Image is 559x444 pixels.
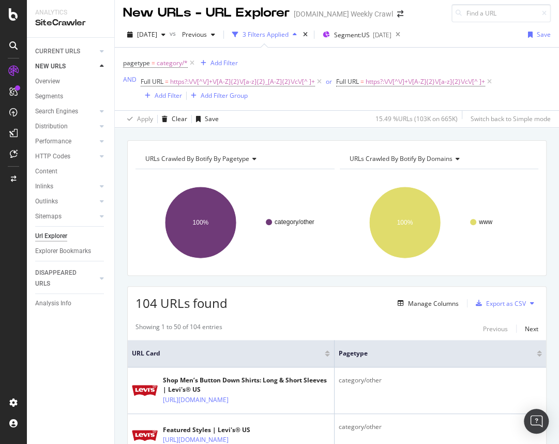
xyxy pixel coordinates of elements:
[35,8,106,17] div: Analytics
[35,196,58,207] div: Outlinks
[137,30,157,39] span: 2025 Sep. 18th
[35,298,71,309] div: Analysis Info
[35,136,97,147] a: Performance
[35,151,97,162] a: HTTP Codes
[141,77,163,86] span: Full URL
[35,231,67,242] div: Url Explorer
[35,246,91,257] div: Explorer Bookmarks
[35,46,80,57] div: CURRENT URLS
[35,91,63,102] div: Segments
[158,111,187,127] button: Clear
[35,91,107,102] a: Segments
[35,268,97,289] a: DISAPPEARED URLS
[243,30,289,39] div: 3 Filters Applied
[205,114,219,123] div: Save
[137,114,153,123] div: Apply
[35,76,60,87] div: Overview
[141,90,182,102] button: Add Filter
[35,298,107,309] a: Analysis Info
[35,61,66,72] div: NEW URLS
[394,297,459,309] button: Manage Columns
[163,425,274,435] div: Featured Styles | Levi's® US
[301,29,310,40] div: times
[201,91,248,100] div: Add Filter Group
[35,268,87,289] div: DISAPPEARED URLS
[366,75,485,89] span: https?:\/\/[^\/]+\/[A-Z]{2}\/[a-z]{2}\/c\/[^ ]+
[135,322,222,335] div: Showing 1 to 50 of 104 entries
[132,349,322,358] span: URL Card
[35,76,107,87] a: Overview
[326,77,332,86] div: or
[143,151,325,167] h4: URLs Crawled By Botify By pagetype
[35,246,107,257] a: Explorer Bookmarks
[35,211,62,222] div: Sitemaps
[525,324,538,333] div: Next
[123,111,153,127] button: Apply
[35,231,107,242] a: Url Explorer
[178,26,219,43] button: Previous
[524,409,549,434] div: Open Intercom Messenger
[135,294,228,312] span: 104 URLs found
[472,295,526,312] button: Export as CSV
[163,376,330,394] div: Shop Men’s Button Down Shirts: Long & Short Sleeves | Levi's® US
[466,111,551,127] button: Switch back to Simple mode
[397,10,403,18] div: arrow-right-arrow-left
[360,77,364,86] span: =
[275,218,314,226] text: category/other
[537,30,551,39] div: Save
[123,4,290,22] div: New URLs - URL Explorer
[339,422,542,432] div: category/other
[350,154,452,163] span: URLs Crawled By Botify By domains
[135,177,335,268] svg: A chart.
[525,322,538,335] button: Next
[35,166,107,177] a: Content
[123,26,170,43] button: [DATE]
[192,111,219,127] button: Save
[486,299,526,308] div: Export as CSV
[348,151,530,167] h4: URLs Crawled By Botify By domains
[319,26,391,43] button: Segment:US[DATE]
[35,181,53,192] div: Inlinks
[375,114,458,123] div: 15.49 % URLs ( 103K on 665K )
[155,91,182,100] div: Add Filter
[35,181,97,192] a: Inlinks
[193,219,209,226] text: 100%
[170,75,315,89] span: https?:\/\/[^\/]+\/[A-Z]{2}\/[a-z]{2}_[A-Z]{2}\/c\/[^ ]+
[35,211,97,222] a: Sitemaps
[35,106,78,117] div: Search Engines
[165,77,169,86] span: =
[172,114,187,123] div: Clear
[373,31,391,39] div: [DATE]
[524,26,551,43] button: Save
[483,322,508,335] button: Previous
[397,219,413,226] text: 100%
[197,57,238,69] button: Add Filter
[35,17,106,29] div: SiteCrawler
[334,31,370,39] span: Segment: US
[451,4,551,22] input: Find a URL
[35,46,97,57] a: CURRENT URLS
[123,58,150,67] span: pagetype
[35,121,97,132] a: Distribution
[408,299,459,308] div: Manage Columns
[340,177,539,268] svg: A chart.
[35,136,71,147] div: Performance
[178,30,207,39] span: Previous
[35,196,97,207] a: Outlinks
[35,61,97,72] a: NEW URLS
[210,58,238,67] div: Add Filter
[123,75,137,84] div: AND
[170,29,178,38] span: vs
[132,430,158,441] img: main image
[339,376,542,385] div: category/other
[132,385,158,396] img: main image
[478,218,492,226] text: www
[35,151,70,162] div: HTTP Codes
[35,106,97,117] a: Search Engines
[157,56,188,70] span: category/*
[35,121,68,132] div: Distribution
[294,9,393,19] div: [DOMAIN_NAME] Weekly Crawl
[187,90,248,102] button: Add Filter Group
